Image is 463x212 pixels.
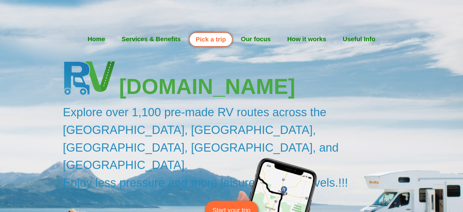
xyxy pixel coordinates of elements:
a: Services & Benefits [114,31,189,47]
h3: [DOMAIN_NAME] [119,76,411,97]
a: Our focus [233,31,279,47]
a: Home [79,31,114,47]
a: How it works [279,31,334,47]
h2: Explore over 1,100 pre-made RV routes across the [GEOGRAPHIC_DATA], [GEOGRAPHIC_DATA], [GEOGRAPHI... [63,103,411,191]
a: Useful Info [335,31,384,47]
nav: Menu [55,31,408,47]
a: Pick a trip [189,32,233,47]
